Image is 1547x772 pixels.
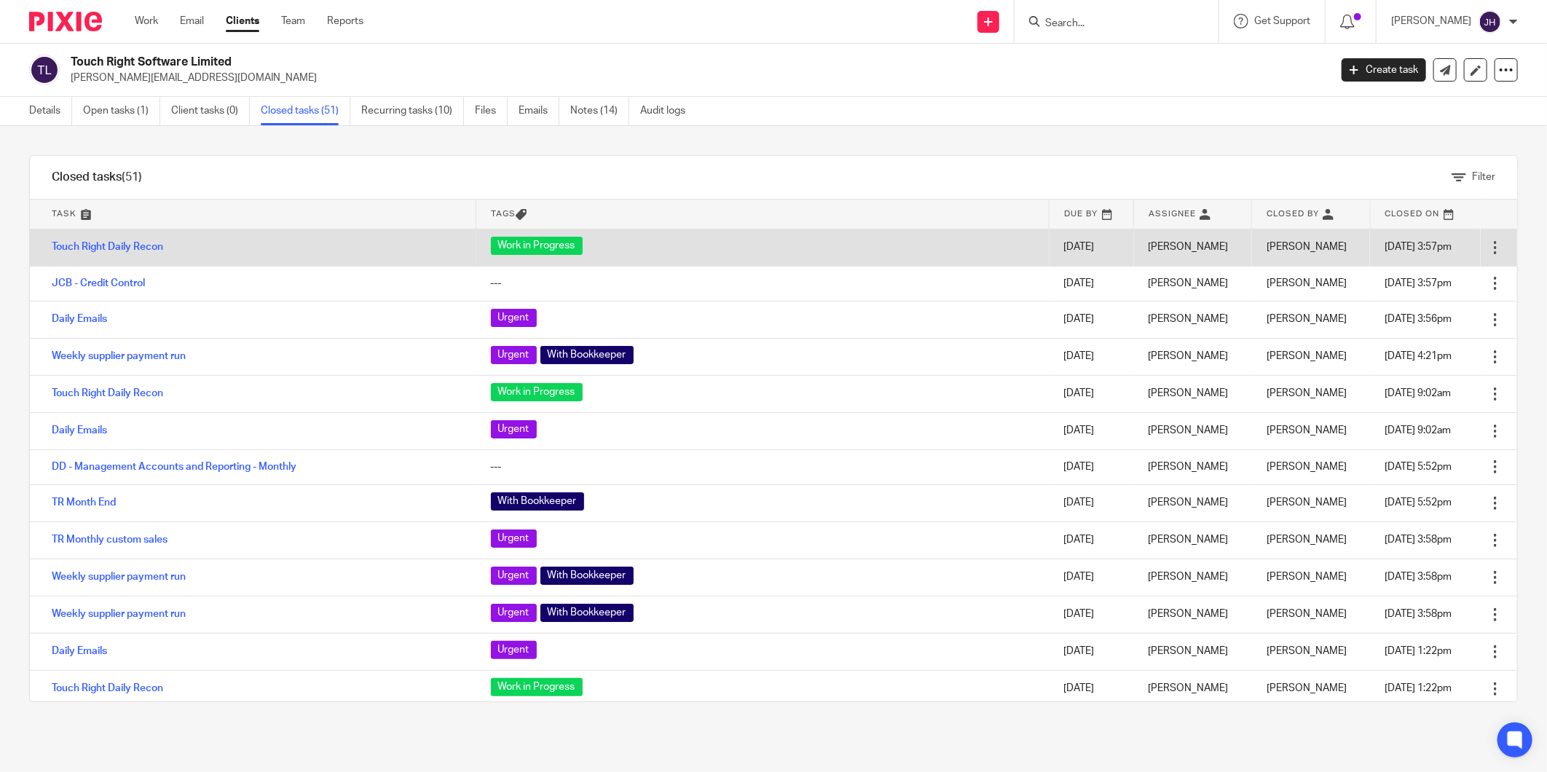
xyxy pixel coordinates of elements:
td: [DATE] [1050,266,1134,301]
span: Urgent [491,641,537,659]
span: [DATE] 4:21pm [1385,351,1452,361]
td: [DATE] [1050,449,1134,484]
td: [PERSON_NAME] [1134,633,1252,670]
td: [DATE] [1050,484,1134,521]
span: [PERSON_NAME] [1267,572,1347,582]
span: Filter [1472,172,1495,182]
a: TR Month End [52,497,116,508]
a: Email [180,14,204,28]
td: [PERSON_NAME] [1134,338,1252,375]
span: Urgent [491,529,537,548]
a: Team [281,14,305,28]
span: [PERSON_NAME] [1267,314,1347,324]
span: With Bookkeeper [540,604,634,622]
span: Work in Progress [491,383,583,401]
input: Search [1044,17,1175,31]
p: [PERSON_NAME][EMAIL_ADDRESS][DOMAIN_NAME] [71,71,1320,85]
a: Audit logs [640,97,696,125]
td: [PERSON_NAME] [1134,266,1252,301]
span: [DATE] 3:58pm [1385,572,1452,582]
a: Daily Emails [52,425,107,436]
span: [PERSON_NAME] [1267,683,1347,693]
td: [PERSON_NAME] [1134,375,1252,412]
td: [DATE] [1050,596,1134,633]
td: [PERSON_NAME] [1134,301,1252,338]
span: [DATE] 5:52pm [1385,497,1452,508]
a: DD - Management Accounts and Reporting - Monthly [52,462,296,472]
td: [DATE] [1050,301,1134,338]
a: Reports [327,14,363,28]
span: With Bookkeeper [540,346,634,364]
a: Touch Right Daily Recon [52,388,163,398]
td: [PERSON_NAME] [1134,596,1252,633]
span: Work in Progress [491,678,583,696]
h2: Touch Right Software Limited [71,55,1070,70]
span: [PERSON_NAME] [1267,462,1347,472]
a: Weekly supplier payment run [52,572,186,582]
img: svg%3E [29,55,60,85]
span: With Bookkeeper [491,492,584,511]
span: [PERSON_NAME] [1267,609,1347,619]
th: Tags [476,200,1050,229]
span: [PERSON_NAME] [1267,425,1347,436]
a: Emails [519,97,559,125]
p: [PERSON_NAME] [1391,14,1471,28]
a: Daily Emails [52,314,107,324]
a: Weekly supplier payment run [52,609,186,619]
a: Clients [226,14,259,28]
td: [DATE] [1050,633,1134,670]
td: [PERSON_NAME] [1134,449,1252,484]
td: [DATE] [1050,521,1134,559]
img: Pixie [29,12,102,31]
span: Urgent [491,604,537,622]
img: svg%3E [1479,10,1502,34]
span: [PERSON_NAME] [1267,351,1347,361]
td: [PERSON_NAME] [1134,521,1252,559]
span: (51) [122,171,142,183]
span: [DATE] 9:02am [1385,425,1451,436]
span: [DATE] 3:56pm [1385,314,1452,324]
td: [DATE] [1050,338,1134,375]
td: [PERSON_NAME] [1134,412,1252,449]
a: JCB - Credit Control [52,278,145,288]
a: Recurring tasks (10) [361,97,464,125]
span: [PERSON_NAME] [1267,242,1347,252]
a: Daily Emails [52,646,107,656]
a: Closed tasks (51) [261,97,350,125]
td: [DATE] [1050,375,1134,412]
span: [DATE] 1:22pm [1385,646,1452,656]
span: [PERSON_NAME] [1267,497,1347,508]
span: [DATE] 3:58pm [1385,535,1452,545]
a: Work [135,14,158,28]
a: Details [29,97,72,125]
span: [PERSON_NAME] [1267,278,1347,288]
span: [PERSON_NAME] [1267,646,1347,656]
td: [DATE] [1050,412,1134,449]
td: [DATE] [1050,559,1134,596]
a: Client tasks (0) [171,97,250,125]
div: --- [491,276,1035,291]
a: Open tasks (1) [83,97,160,125]
a: Touch Right Daily Recon [52,683,163,693]
span: [DATE] 3:58pm [1385,609,1452,619]
h1: Closed tasks [52,170,142,185]
a: TR Monthly custom sales [52,535,168,545]
td: [DATE] [1050,229,1134,266]
a: Files [475,97,508,125]
span: [PERSON_NAME] [1267,388,1347,398]
a: Notes (14) [570,97,629,125]
div: --- [491,460,1035,474]
span: Urgent [491,309,537,327]
td: [PERSON_NAME] [1134,484,1252,521]
a: Weekly supplier payment run [52,351,186,361]
span: [DATE] 9:02am [1385,388,1451,398]
span: Get Support [1254,16,1310,26]
span: Urgent [491,420,537,438]
span: [DATE] 3:57pm [1385,278,1452,288]
span: Work in Progress [491,237,583,255]
td: [PERSON_NAME] [1134,559,1252,596]
td: [PERSON_NAME] [1134,229,1252,266]
span: With Bookkeeper [540,567,634,585]
span: Urgent [491,567,537,585]
a: Create task [1342,58,1426,82]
